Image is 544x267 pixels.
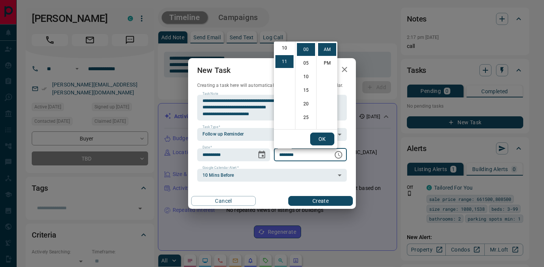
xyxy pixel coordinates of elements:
[275,55,294,68] li: 11 hours
[197,82,347,89] p: Creating a task here will automatically add it to your Google Calendar.
[191,196,256,206] button: Cancel
[297,111,315,124] li: 25 minutes
[310,133,334,145] button: OK
[254,147,269,162] button: Choose date, selected date is Oct 28, 2025
[202,125,220,130] label: Task Type
[197,169,347,182] div: 10 Mins Before
[297,125,315,137] li: 30 minutes
[197,128,347,141] div: Follow up Reminder
[279,145,289,150] label: Time
[331,147,346,162] button: Choose time, selected time is 11:00 AM
[297,70,315,83] li: 10 minutes
[297,57,315,69] li: 5 minutes
[202,145,212,150] label: Date
[318,43,336,56] li: AM
[295,42,316,129] ul: Select minutes
[297,84,315,97] li: 15 minutes
[316,42,337,129] ul: Select meridiem
[275,42,294,54] li: 10 hours
[202,165,239,170] label: Google Calendar Alert
[297,97,315,110] li: 20 minutes
[297,43,315,56] li: 0 minutes
[188,58,240,82] h2: New Task
[274,42,295,129] ul: Select hours
[202,91,218,96] label: Task Note
[318,57,336,69] li: PM
[288,196,353,206] button: Create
